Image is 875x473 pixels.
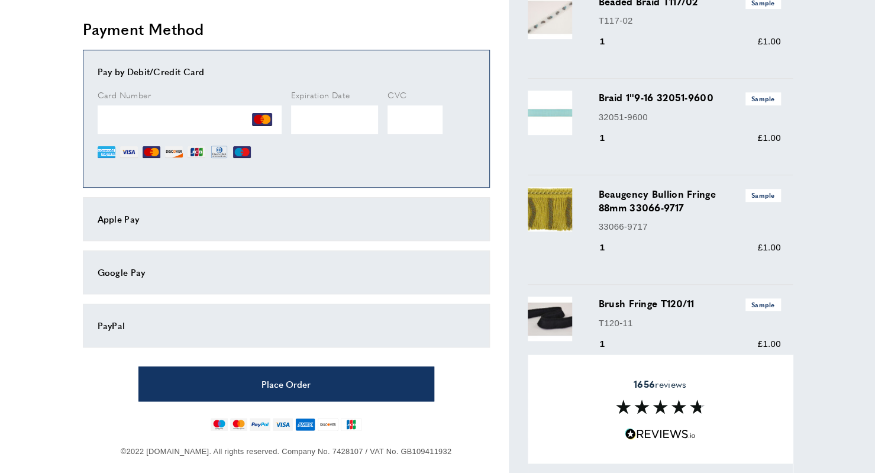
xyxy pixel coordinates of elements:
[98,143,115,161] img: AE.png
[599,220,781,234] p: 33066-9717
[528,91,572,135] img: Braid 1''9-16 32051-9600
[599,14,781,28] p: T117-02
[273,418,292,431] img: visa
[745,298,781,311] span: Sample
[250,418,270,431] img: paypal
[634,378,686,390] span: reviews
[616,400,705,414] img: Reviews section
[599,337,622,351] div: 1
[143,143,160,161] img: MC.png
[121,447,451,456] span: ©2022 [DOMAIN_NAME]. All rights reserved. Company No. 7428107 / VAT No. GB109411932
[745,92,781,105] span: Sample
[98,212,475,226] div: Apple Pay
[625,429,696,440] img: Reviews.io 5 stars
[211,418,228,431] img: maestro
[341,418,361,431] img: jcb
[188,143,205,161] img: JCB.png
[528,297,572,341] img: Brush Fringe T120/11
[757,339,780,349] span: £1.00
[252,110,272,130] img: MC.png
[599,110,781,124] p: 32051-9600
[528,187,572,231] img: Beaugency Bullion Fringe 88mm 33066-9717
[210,143,229,161] img: DN.png
[599,187,781,214] h3: Beaugency Bullion Fringe 88mm 33066-9717
[599,297,781,311] h3: Brush Fringe T120/11
[98,318,475,333] div: PayPal
[634,377,655,391] strong: 1656
[599,316,781,330] p: T120-11
[233,143,251,161] img: MI.png
[120,143,138,161] img: VI.png
[83,18,490,40] h2: Payment Method
[98,265,475,279] div: Google Pay
[599,131,622,145] div: 1
[757,36,780,46] span: £1.00
[388,105,443,134] iframe: Secure Credit Card Frame - CVV
[98,105,282,134] iframe: Secure Credit Card Frame - Credit Card Number
[388,89,406,101] span: CVC
[295,418,316,431] img: american-express
[599,91,781,105] h3: Braid 1''9-16 32051-9600
[757,133,780,143] span: £1.00
[138,366,434,401] button: Place Order
[230,418,247,431] img: mastercard
[165,143,183,161] img: DI.png
[599,34,622,49] div: 1
[745,189,781,201] span: Sample
[599,240,622,255] div: 1
[318,418,338,431] img: discover
[98,65,475,79] div: Pay by Debit/Credit Card
[757,242,780,252] span: £1.00
[291,89,350,101] span: Expiration Date
[98,89,151,101] span: Card Number
[291,105,379,134] iframe: Secure Credit Card Frame - Expiration Date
